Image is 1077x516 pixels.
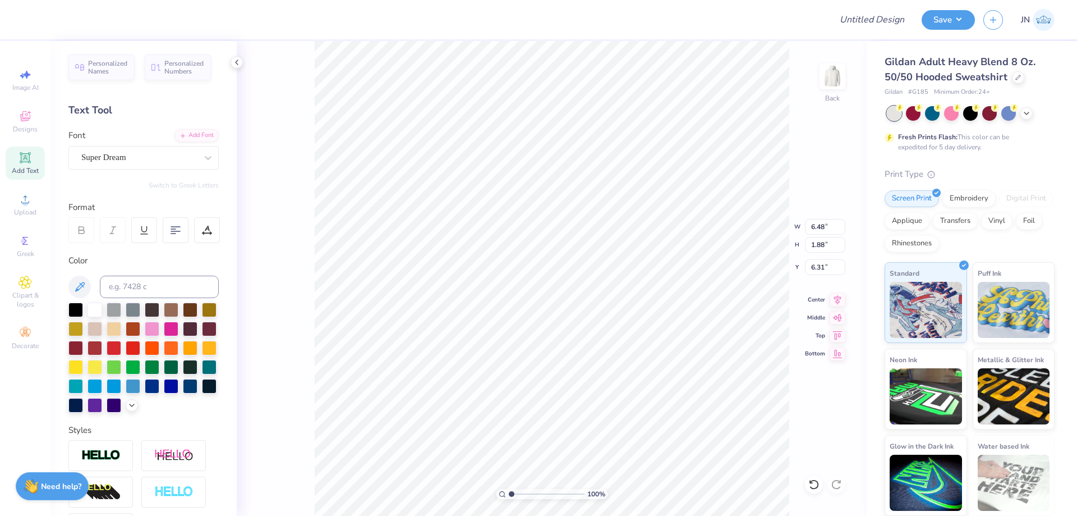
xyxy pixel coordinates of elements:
img: Glow in the Dark Ink [890,455,962,511]
span: Bottom [805,350,825,358]
label: Font [68,129,85,142]
span: Clipart & logos [6,291,45,309]
span: Gildan Adult Heavy Blend 8 Oz. 50/50 Hooded Sweatshirt [885,55,1035,84]
img: Puff Ink [978,282,1050,338]
span: Puff Ink [978,267,1001,279]
img: Jacky Noya [1033,9,1055,31]
div: Rhinestones [885,235,939,252]
span: Glow in the Dark Ink [890,440,954,452]
span: Minimum Order: 24 + [934,88,990,97]
img: 3d Illusion [81,483,121,501]
img: Stroke [81,449,121,462]
span: Decorate [12,341,39,350]
div: Styles [68,424,219,437]
span: Metallic & Glitter Ink [978,354,1044,366]
strong: Fresh Prints Flash: [898,133,958,141]
span: Gildan [885,88,903,97]
a: JN [1021,9,1055,31]
strong: Need help? [41,481,81,492]
span: Personalized Numbers [164,60,204,75]
span: Personalized Names [88,60,128,75]
img: Neon Ink [890,368,962,424]
img: Shadow [154,449,194,463]
div: Color [68,254,219,267]
div: Embroidery [942,190,996,207]
span: Designs [13,125,38,134]
span: Water based Ink [978,440,1029,452]
span: Standard [890,267,919,279]
img: Back [821,65,844,88]
div: This color can be expedited for 5 day delivery. [898,132,1036,152]
span: Middle [805,314,825,322]
span: Center [805,296,825,304]
span: Upload [14,208,36,217]
span: Image AI [12,83,39,92]
div: Add Font [174,129,219,142]
span: Greek [17,249,34,258]
img: Standard [890,282,962,338]
img: Water based Ink [978,455,1050,511]
div: Text Tool [68,103,219,118]
div: Transfers [933,213,978,230]
div: Format [68,201,220,214]
div: Back [825,93,840,103]
div: Vinyl [981,213,1012,230]
span: JN [1021,13,1030,26]
span: Add Text [12,166,39,175]
div: Screen Print [885,190,939,207]
input: e.g. 7428 c [100,276,219,298]
span: 100 % [587,489,605,499]
button: Save [922,10,975,30]
div: Applique [885,213,929,230]
div: Digital Print [999,190,1053,207]
span: # G185 [908,88,928,97]
div: Foil [1016,213,1042,230]
div: Print Type [885,168,1055,181]
span: Neon Ink [890,354,917,366]
span: Top [805,332,825,340]
img: Metallic & Glitter Ink [978,368,1050,424]
input: Untitled Design [831,8,913,31]
img: Negative Space [154,486,194,499]
button: Switch to Greek Letters [149,181,219,190]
